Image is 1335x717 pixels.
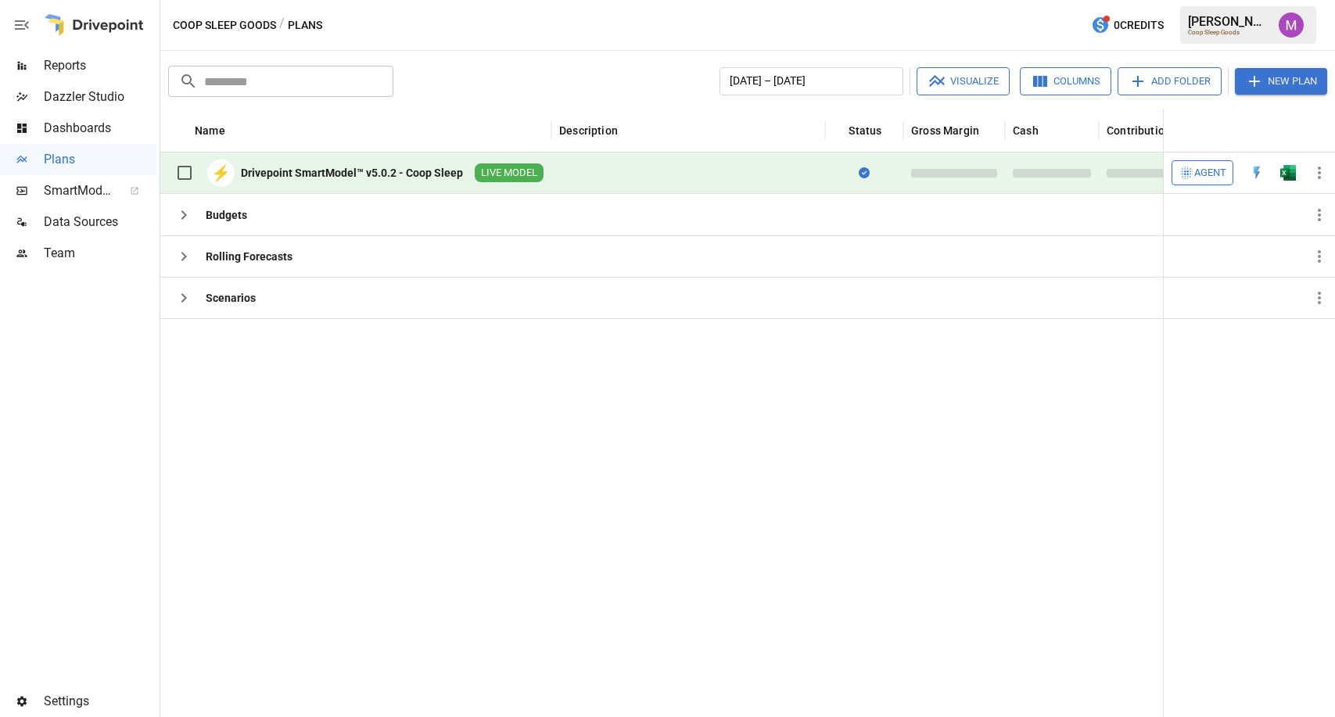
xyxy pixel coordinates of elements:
[1279,13,1304,38] img: Umer Muhammed
[44,181,113,200] span: SmartModel
[44,88,156,106] span: Dazzler Studio
[475,166,544,181] span: LIVE MODEL
[1194,164,1226,182] span: Agent
[1118,67,1222,95] button: Add Folder
[44,56,156,75] span: Reports
[206,207,247,223] div: Budgets
[44,692,156,711] span: Settings
[559,124,618,137] div: Description
[206,290,256,306] div: Scenarios
[44,244,156,263] span: Team
[1114,16,1164,35] span: 0 Credits
[44,119,156,138] span: Dashboards
[1280,165,1296,181] div: Open in Excel
[207,160,235,187] div: ⚡
[1172,160,1233,185] button: Agent
[279,16,285,35] div: /
[1269,3,1313,47] button: Umer Muhammed
[1107,124,1202,137] div: Contribution Profit
[720,67,903,95] button: [DATE] – [DATE]
[1188,14,1269,29] div: [PERSON_NAME]
[1249,165,1265,181] img: quick-edit-flash.b8aec18c.svg
[1020,67,1111,95] button: Columns
[112,179,123,199] span: ™
[859,165,870,181] div: Sync complete
[241,165,463,181] div: Drivepoint SmartModel™ v5.0.2 - Coop Sleep
[917,67,1010,95] button: Visualize
[195,124,225,137] div: Name
[44,150,156,169] span: Plans
[849,124,881,137] div: Status
[911,124,979,137] div: Gross Margin
[1013,124,1039,137] div: Cash
[1085,11,1170,40] button: 0Credits
[1235,68,1327,95] button: New Plan
[206,249,292,264] div: Rolling Forecasts
[1249,165,1265,181] div: Open in Quick Edit
[1280,165,1296,181] img: excel-icon.76473adf.svg
[1188,29,1269,36] div: Coop Sleep Goods
[44,213,156,231] span: Data Sources
[173,16,276,35] button: Coop Sleep Goods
